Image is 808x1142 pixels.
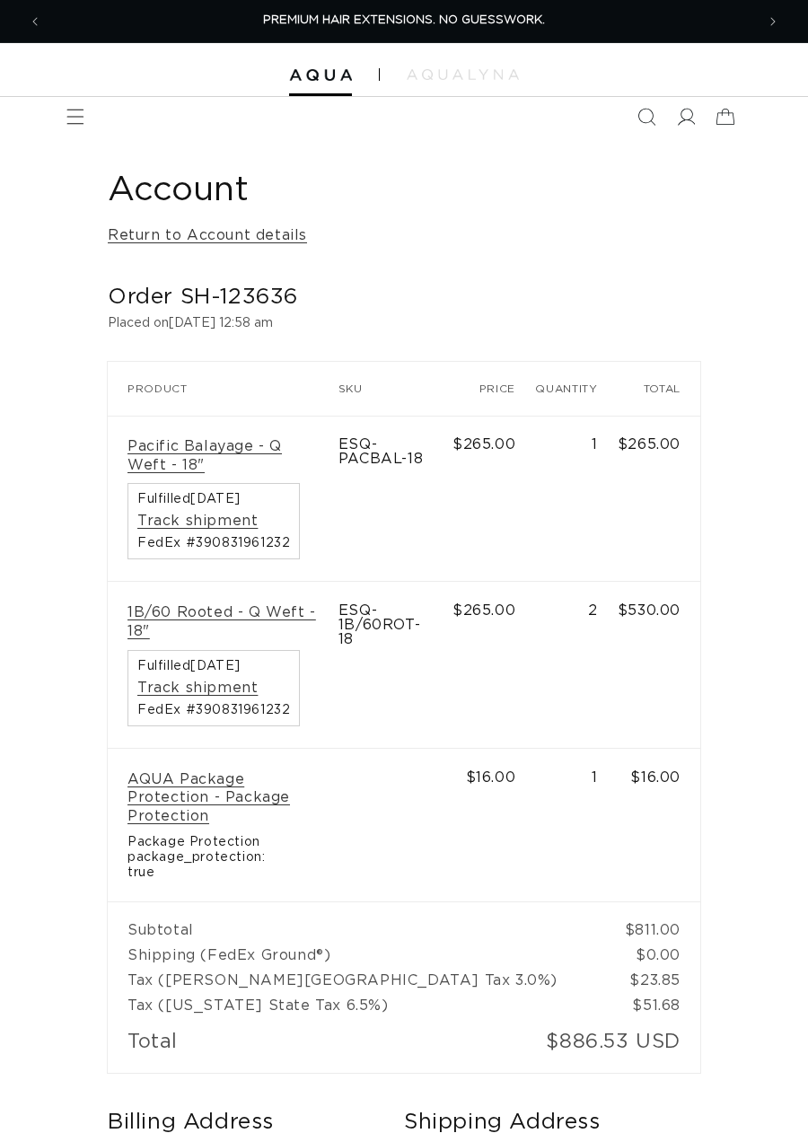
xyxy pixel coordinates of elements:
[535,1018,700,1073] td: $886.53 USD
[466,770,516,785] span: $16.00
[15,2,55,41] button: Previous announcement
[190,660,241,672] time: [DATE]
[618,968,700,993] td: $23.85
[169,317,273,329] time: [DATE] 12:58 am
[404,1109,672,1137] h2: Shipping Address
[108,362,338,416] th: Product
[108,901,618,943] td: Subtotal
[535,416,618,582] td: 1
[618,362,700,416] th: Total
[137,493,290,505] span: Fulfilled
[108,993,618,1018] td: Tax ([US_STATE] State Tax 6.5%)
[137,704,290,716] span: FedEx #390831961232
[127,603,319,641] a: 1B/60 Rooted - Q Weft - 18"
[289,69,352,82] img: Aqua Hair Extensions
[618,943,700,968] td: $0.00
[618,901,700,943] td: $811.00
[127,835,319,850] span: Package Protection
[108,312,700,335] p: Placed on
[618,416,700,582] td: $265.00
[108,284,700,312] h2: Order SH-123636
[137,512,258,531] a: Track shipment
[338,416,452,582] td: ESQ-PACBAL-18
[108,1109,375,1137] h2: Billing Address
[108,223,307,249] a: Return to Account details
[618,748,700,901] td: $16.00
[56,97,95,136] summary: Menu
[338,582,452,748] td: ESQ-1B/60ROT-18
[127,437,319,475] a: Pacific Balayage - Q Weft - 18"
[452,362,535,416] th: Price
[137,537,290,549] span: FedEx #390831961232
[535,748,618,901] td: 1
[127,850,319,865] span: package_protection:
[407,69,519,80] img: aqualyna.com
[452,437,515,452] span: $265.00
[190,493,241,505] time: [DATE]
[627,97,666,136] summary: Search
[338,362,452,416] th: SKU
[535,582,618,748] td: 2
[535,362,618,416] th: Quantity
[452,603,515,618] span: $265.00
[137,679,258,698] a: Track shipment
[263,14,545,26] span: PREMIUM HAIR EXTENSIONS. NO GUESSWORK.
[137,660,290,672] span: Fulfilled
[618,582,700,748] td: $530.00
[108,1018,535,1073] td: Total
[127,865,319,881] span: true
[108,968,618,993] td: Tax ([PERSON_NAME][GEOGRAPHIC_DATA] Tax 3.0%)
[618,993,700,1018] td: $51.68
[753,2,793,41] button: Next announcement
[108,169,700,213] h1: Account
[108,943,618,968] td: Shipping (FedEx Ground®)
[127,770,319,826] a: AQUA Package Protection - Package Protection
